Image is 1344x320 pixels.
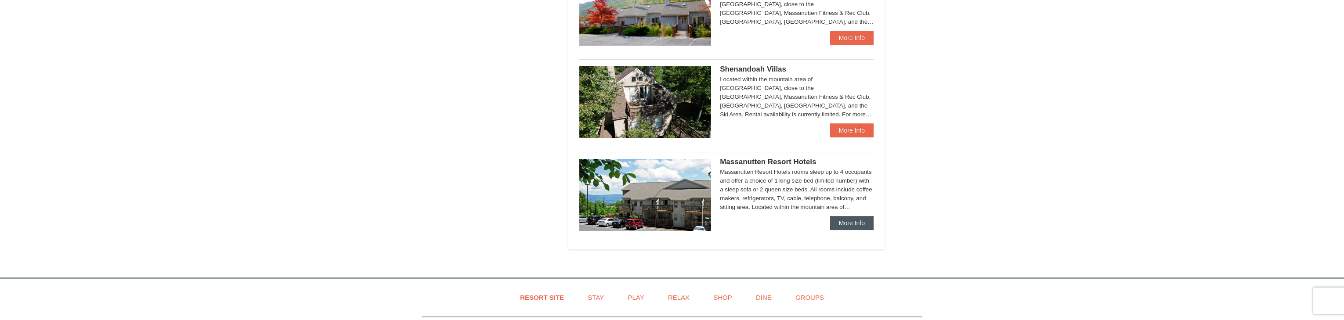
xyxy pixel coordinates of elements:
a: Resort Site [509,288,575,307]
a: Play [617,288,655,307]
a: Relax [657,288,701,307]
div: Massanutten Resort Hotels rooms sleep up to 4 occupants and offer a choice of 1 king size bed (li... [720,168,874,212]
img: 19219026-1-e3b4ac8e.jpg [579,159,711,231]
img: 19219019-2-e70bf45f.jpg [579,66,711,138]
a: Groups [784,288,835,307]
div: Located within the mountain area of [GEOGRAPHIC_DATA], close to the [GEOGRAPHIC_DATA], Massanutte... [720,75,874,119]
a: Dine [745,288,783,307]
a: Stay [577,288,615,307]
span: Shenandoah Villas [720,65,786,73]
a: More Info [830,216,874,230]
a: More Info [830,31,874,45]
a: More Info [830,123,874,137]
span: Massanutten Resort Hotels [720,158,816,166]
a: Shop [702,288,743,307]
